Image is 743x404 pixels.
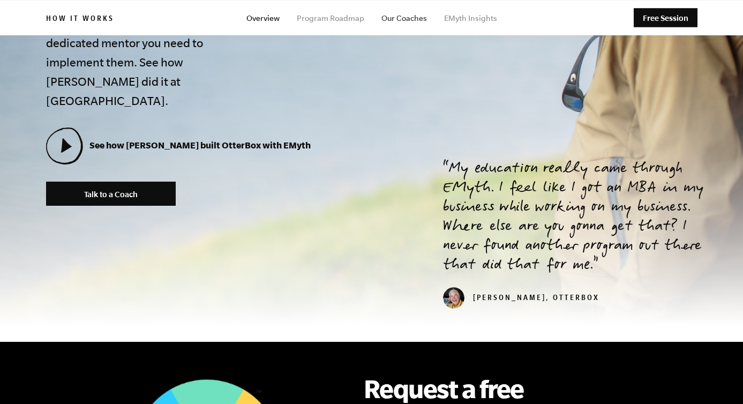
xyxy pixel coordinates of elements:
[381,14,427,23] a: Our Coaches
[46,140,311,150] a: See how [PERSON_NAME] built OtterBox with EMyth
[46,182,176,206] a: Talk to a Coach
[689,353,743,404] iframe: Chat Widget
[246,14,280,23] a: Overview
[444,14,497,23] a: EMyth Insights
[46,14,114,25] h6: How it works
[443,160,717,276] p: My education really came through EMyth. I feel like I got an MBA in my business while working on ...
[634,9,697,27] a: Free Session
[297,14,364,23] a: Program Roadmap
[443,287,464,309] img: Curt Richardson, OtterBox
[84,190,138,199] span: Talk to a Coach
[443,295,599,303] cite: [PERSON_NAME], OtterBox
